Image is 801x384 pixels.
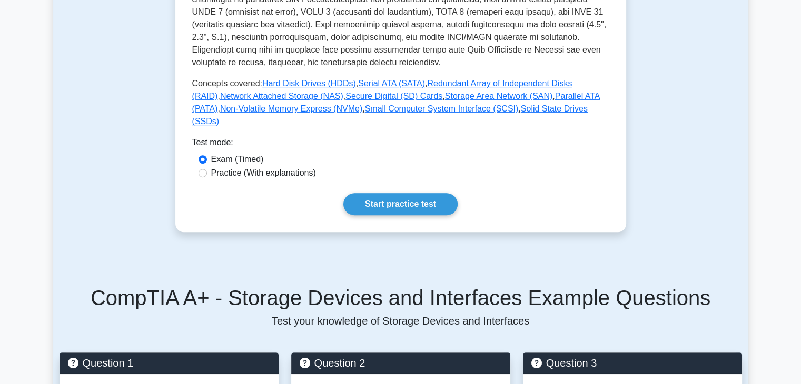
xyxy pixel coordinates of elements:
[211,153,264,166] label: Exam (Timed)
[60,285,742,310] h5: CompTIA A+ - Storage Devices and Interfaces Example Questions
[211,167,316,179] label: Practice (With explanations)
[262,79,356,88] a: Hard Disk Drives (HDDs)
[358,79,425,88] a: Serial ATA (SATA)
[220,92,343,100] a: Network Attached Storage (NAS)
[345,92,442,100] a: Secure Digital (SD) Cards
[365,104,519,113] a: Small Computer System Interface (SCSI)
[300,357,502,369] h5: Question 2
[192,77,609,128] p: Concepts covered: , , , , , , , , ,
[220,104,362,113] a: Non-Volatile Memory Express (NVMe)
[60,315,742,327] p: Test your knowledge of Storage Devices and Interfaces
[343,193,458,215] a: Start practice test
[192,136,609,153] div: Test mode:
[445,92,553,100] a: Storage Area Network (SAN)
[531,357,734,369] h5: Question 3
[192,92,600,113] a: Parallel ATA (PATA)
[68,357,270,369] h5: Question 1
